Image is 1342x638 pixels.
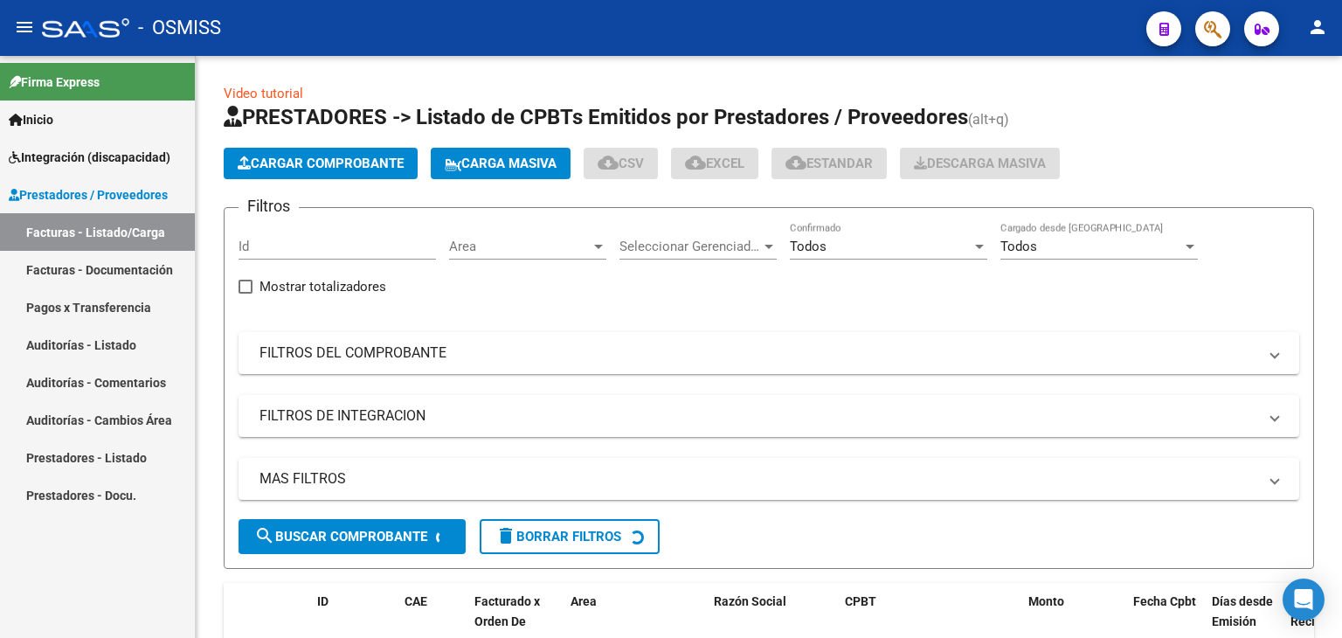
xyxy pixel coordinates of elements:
span: Carga Masiva [445,156,557,171]
app-download-masive: Descarga masiva de comprobantes (adjuntos) [900,148,1060,179]
span: Todos [790,239,827,254]
span: Fecha Cpbt [1133,594,1196,608]
button: Buscar Comprobante [239,519,466,554]
button: Cargar Comprobante [224,148,418,179]
mat-panel-title: FILTROS DE INTEGRACION [259,406,1257,426]
span: Area [449,239,591,254]
span: CAE [405,594,427,608]
button: CSV [584,148,658,179]
span: Borrar Filtros [495,529,621,544]
button: Carga Masiva [431,148,571,179]
mat-panel-title: FILTROS DEL COMPROBANTE [259,343,1257,363]
h3: Filtros [239,194,299,218]
span: Inicio [9,110,53,129]
span: Facturado x Orden De [474,594,540,628]
span: Estandar [785,156,873,171]
mat-icon: menu [14,17,35,38]
span: Fecha Recibido [1290,594,1339,628]
div: Open Intercom Messenger [1283,579,1325,621]
mat-icon: cloud_download [598,152,619,173]
span: Seleccionar Gerenciador [619,239,761,254]
span: Prestadores / Proveedores [9,185,168,205]
span: Monto [1028,594,1064,608]
mat-expansion-panel-header: FILTROS DEL COMPROBANTE [239,332,1299,374]
button: Estandar [771,148,887,179]
span: Area [571,594,597,608]
mat-icon: search [254,525,275,546]
span: CSV [598,156,644,171]
span: (alt+q) [968,111,1009,128]
mat-expansion-panel-header: MAS FILTROS [239,458,1299,500]
span: Integración (discapacidad) [9,148,170,167]
span: Días desde Emisión [1212,594,1273,628]
span: Cargar Comprobante [238,156,404,171]
span: Descarga Masiva [914,156,1046,171]
button: Descarga Masiva [900,148,1060,179]
mat-icon: cloud_download [685,152,706,173]
button: Borrar Filtros [480,519,660,554]
mat-expansion-panel-header: FILTROS DE INTEGRACION [239,395,1299,437]
span: ID [317,594,329,608]
mat-icon: cloud_download [785,152,806,173]
mat-icon: delete [495,525,516,546]
span: Todos [1000,239,1037,254]
mat-panel-title: MAS FILTROS [259,469,1257,489]
button: EXCEL [671,148,758,179]
span: EXCEL [685,156,744,171]
mat-icon: person [1307,17,1328,38]
span: Firma Express [9,73,100,92]
span: Buscar Comprobante [254,529,427,544]
span: Razón Social [714,594,786,608]
span: - OSMISS [138,9,221,47]
span: CPBT [845,594,876,608]
span: Mostrar totalizadores [259,276,386,297]
a: Video tutorial [224,86,303,101]
span: PRESTADORES -> Listado de CPBTs Emitidos por Prestadores / Proveedores [224,105,968,129]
